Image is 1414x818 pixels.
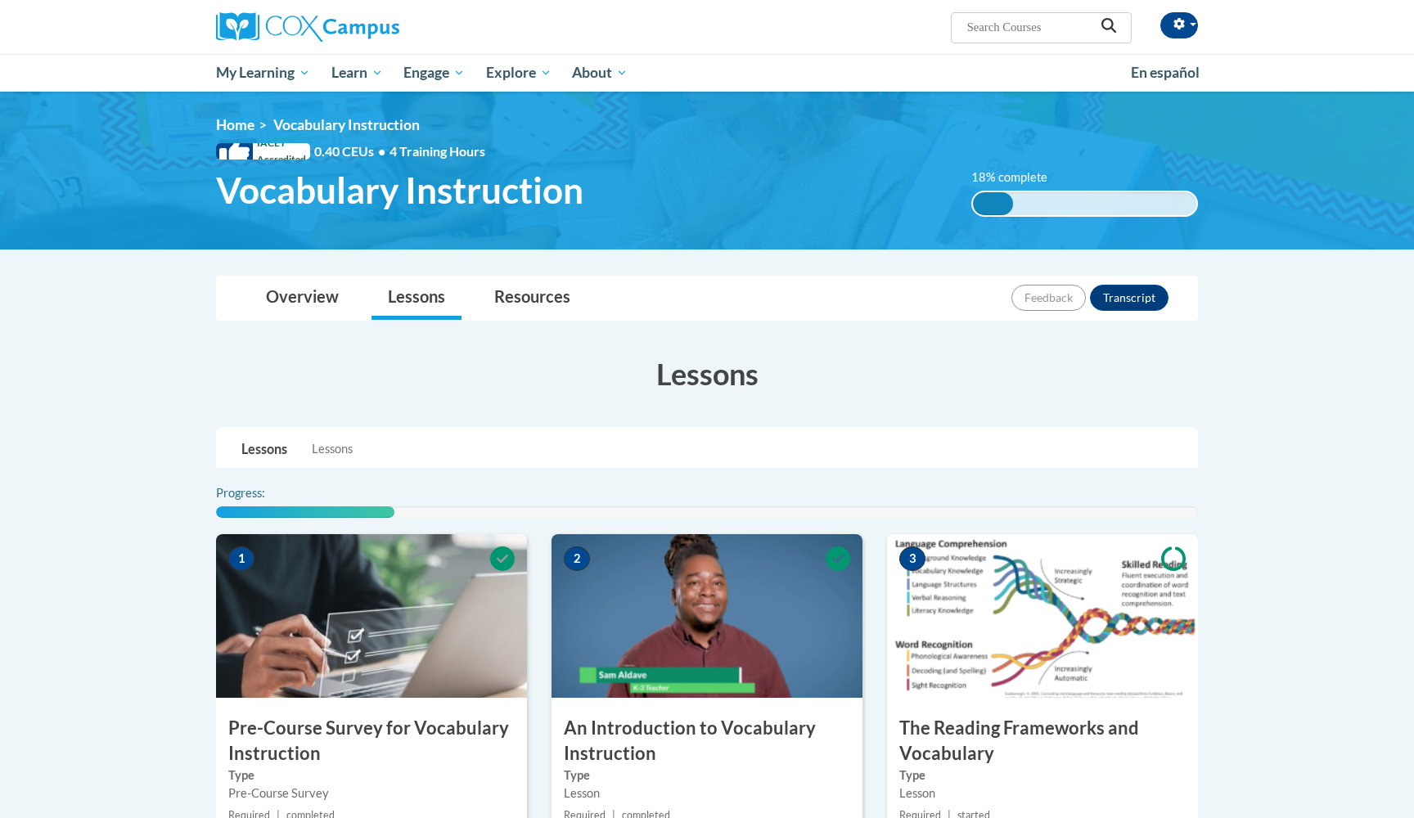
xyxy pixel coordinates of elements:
h3: An Introduction to Vocabulary Instruction [552,716,862,766]
div: Lesson [564,784,850,802]
input: Search Courses [966,17,1097,37]
label: Type [564,766,850,784]
img: Course Image [887,534,1198,698]
a: Cox Campus [216,12,527,42]
button: Transcript [1090,285,1169,311]
span: 1 [228,546,254,571]
button: Search [1097,17,1121,38]
div: Pre-Course Survey [228,784,515,802]
span: Explore [486,63,552,83]
span: Lessons [312,440,353,458]
img: Course Image [216,534,527,698]
label: Progress: [216,484,310,502]
label: Type [228,766,515,784]
a: Overview [250,276,355,320]
a: Explore [475,54,562,92]
a: Engage [393,54,475,92]
div: Main menu [191,54,1223,92]
div: 18% complete [973,192,1013,215]
button: Feedback [1011,285,1086,311]
span: About [572,63,628,83]
h3: Pre-Course Survey for Vocabulary Instruction [216,716,527,766]
span: IACET Accredited [216,143,310,160]
a: My Learning [205,54,321,92]
h3: The Reading Frameworks and Vocabulary [887,716,1198,766]
span: En español [1131,64,1200,81]
h3: Lessons [216,353,1198,394]
a: About [562,54,639,92]
a: En español [1120,56,1210,90]
span: Learn [331,63,383,83]
a: Resources [478,276,587,320]
span: • [378,143,385,159]
p: Lessons [241,440,287,458]
img: Cox Campus [216,12,399,42]
span: Engage [403,63,465,83]
span: 4 Training Hours [390,143,485,159]
span: 3 [899,546,925,571]
span: Vocabulary Instruction [216,169,583,212]
span: My Learning [216,63,310,83]
label: 18% complete [971,169,1065,187]
span: Vocabulary Instruction [273,116,420,133]
span: 0.40 CEUs [314,142,390,160]
span: 2 [564,546,590,571]
a: Home [216,116,254,133]
button: Account Settings [1160,12,1198,38]
label: Type [899,766,1186,784]
a: Learn [321,54,394,92]
img: Course Image [552,534,862,698]
div: Lesson [899,784,1186,802]
a: Lessons [372,276,462,320]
